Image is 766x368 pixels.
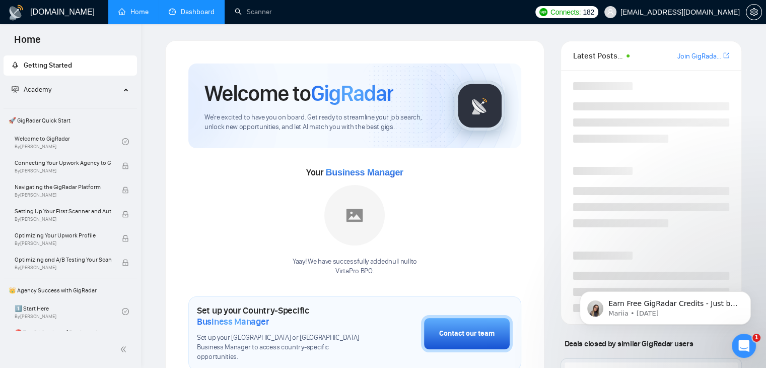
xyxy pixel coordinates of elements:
[44,29,174,278] span: Earn Free GigRadar Credits - Just by Sharing Your Story! 💬 Want more credits for sending proposal...
[118,8,149,16] a: homeHome
[15,240,111,247] span: By [PERSON_NAME]
[44,39,174,48] p: Message from Mariia, sent 4w ago
[122,259,129,266] span: lock
[15,182,111,192] span: Navigating the GigRadar Platform
[15,206,111,216] span: Setting Up Your First Scanner and Auto-Bidder
[5,110,136,131] span: 🚀 GigRadar Quick Start
[197,333,371,362] span: Set up your [GEOGRAPHIC_DATA] or [GEOGRAPHIC_DATA] Business Manager to access country-specific op...
[204,80,393,107] h1: Welcome to
[204,113,439,132] span: We're excited to have you on board. Get ready to streamline your job search, unlock new opportuni...
[197,305,371,327] h1: Set up your Country-Specific
[4,55,137,76] li: Getting Started
[607,9,614,16] span: user
[120,344,130,354] span: double-left
[583,7,594,18] span: 182
[306,167,403,178] span: Your
[12,86,19,93] span: fund-projection-screen
[311,80,393,107] span: GigRadar
[6,32,49,53] span: Home
[122,162,129,169] span: lock
[550,7,581,18] span: Connects:
[24,85,51,94] span: Academy
[15,131,122,153] a: Welcome to GigRadarBy[PERSON_NAME]
[15,168,111,174] span: By [PERSON_NAME]
[732,334,756,358] iframe: Intercom live chat
[122,308,129,315] span: check-circle
[15,216,111,222] span: By [PERSON_NAME]
[169,8,215,16] a: dashboardDashboard
[455,81,505,131] img: gigradar-logo.png
[539,8,547,16] img: upwork-logo.png
[122,138,129,145] span: check-circle
[752,334,760,342] span: 1
[122,235,129,242] span: lock
[723,51,729,60] a: export
[677,51,721,62] a: Join GigRadar Slack Community
[573,49,623,62] span: Latest Posts from the GigRadar Community
[746,8,762,16] a: setting
[197,316,269,327] span: Business Manager
[15,265,111,271] span: By [PERSON_NAME]
[439,328,495,339] div: Contact our team
[24,61,72,70] span: Getting Started
[15,230,111,240] span: Optimizing Your Upwork Profile
[561,335,697,352] span: Deals closed by similar GigRadar users
[235,8,272,16] a: searchScanner
[421,315,513,352] button: Contact our team
[723,51,729,59] span: export
[12,62,19,69] span: rocket
[15,328,111,338] span: ⛔ Top 3 Mistakes of Pro Agencies
[325,167,403,177] span: Business Manager
[15,255,111,265] span: Optimizing and A/B Testing Your Scanner for Better Results
[15,192,111,198] span: By [PERSON_NAME]
[8,5,24,21] img: logo
[746,8,761,16] span: setting
[12,85,51,94] span: Academy
[324,185,385,246] img: placeholder.png
[293,257,417,276] div: Yaay! We have successfully added null null to
[15,158,111,168] span: Connecting Your Upwork Agency to GigRadar
[5,280,136,300] span: 👑 Agency Success with GigRadar
[565,270,766,341] iframe: Intercom notifications message
[122,211,129,218] span: lock
[746,4,762,20] button: setting
[15,300,122,323] a: 1️⃣ Start HereBy[PERSON_NAME]
[293,267,417,276] p: VirtaPro BPO .
[122,187,129,194] span: lock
